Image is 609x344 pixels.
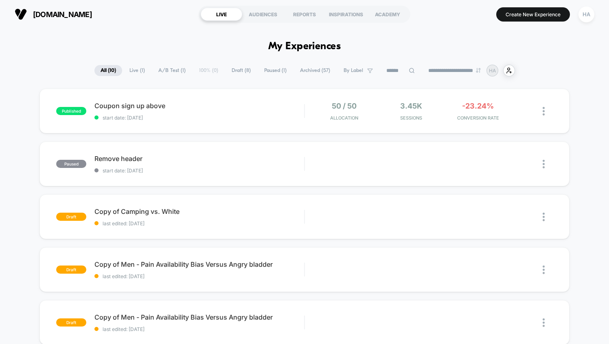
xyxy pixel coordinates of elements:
[56,107,86,115] span: published
[576,6,597,23] button: HA
[152,65,192,76] span: A/B Test ( 1 )
[447,115,509,121] span: CONVERSION RATE
[543,107,545,115] img: close
[94,115,304,121] span: start date: [DATE]
[330,115,358,121] span: Allocation
[123,65,151,76] span: Live ( 1 )
[94,207,304,216] span: Copy of Camping vs. White
[94,65,122,76] span: All ( 10 )
[400,102,422,110] span: 3.45k
[344,67,363,74] span: By Label
[94,102,304,110] span: Coupon sign up above
[94,168,304,174] span: start date: [DATE]
[56,266,86,274] span: draft
[94,273,304,279] span: last edited: [DATE]
[578,7,594,22] div: HA
[94,260,304,268] span: Copy of Men - Pain Availability Bias Versus Angry bladder
[258,65,293,76] span: Paused ( 1 )
[201,8,242,21] div: LIVE
[94,313,304,321] span: Copy of Men - Pain Availability Bias Versus Angry bladder
[226,65,257,76] span: Draft ( 8 )
[496,7,570,22] button: Create New Experience
[94,220,304,226] span: last edited: [DATE]
[294,65,336,76] span: Archived ( 57 )
[15,8,27,20] img: Visually logo
[489,67,496,74] p: HA
[94,326,304,332] span: last edited: [DATE]
[12,8,94,21] button: [DOMAIN_NAME]
[325,8,367,21] div: INSPIRATIONS
[543,160,545,168] img: close
[268,41,341,52] h1: My Experiences
[543,213,545,221] img: close
[56,160,86,168] span: paused
[380,115,443,121] span: Sessions
[284,8,325,21] div: REPORTS
[367,8,408,21] div: ACADEMY
[462,102,494,110] span: -23.24%
[543,266,545,274] img: close
[242,8,284,21] div: AUDIENCES
[476,68,481,73] img: end
[33,10,92,19] span: [DOMAIN_NAME]
[543,318,545,327] img: close
[56,213,86,221] span: draft
[94,155,304,163] span: Remove header
[56,318,86,327] span: draft
[332,102,357,110] span: 50 / 50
